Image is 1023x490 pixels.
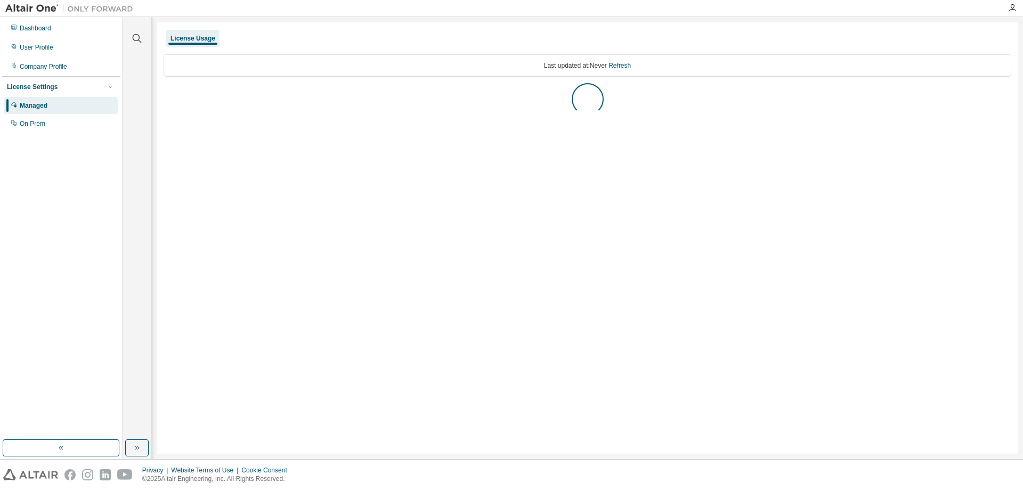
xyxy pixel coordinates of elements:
div: Privacy [142,466,171,475]
div: License Usage [170,34,215,43]
div: Cookie Consent [241,466,293,475]
div: License Settings [7,83,58,91]
div: Managed [20,101,47,110]
img: facebook.svg [64,469,76,480]
div: On Prem [20,119,45,128]
div: Website Terms of Use [171,466,241,475]
img: Altair One [5,3,139,14]
div: User Profile [20,43,53,52]
img: linkedin.svg [100,469,111,480]
a: Refresh [608,62,631,69]
img: altair_logo.svg [3,469,58,480]
img: youtube.svg [117,469,133,480]
div: Last updated at: Never [164,54,1011,77]
div: Dashboard [20,24,51,33]
img: instagram.svg [82,469,93,480]
div: Company Profile [20,62,67,71]
p: © 2025 Altair Engineering, Inc. All Rights Reserved. [142,475,294,484]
